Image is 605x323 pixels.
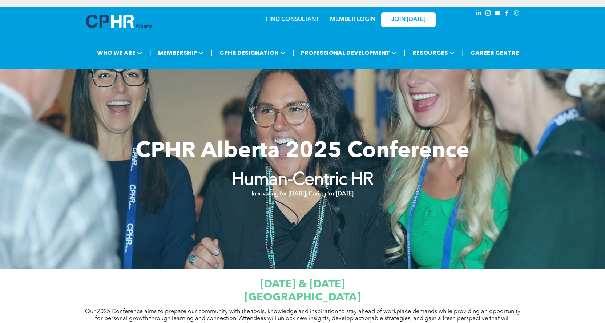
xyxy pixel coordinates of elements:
[391,16,425,23] span: JOIN [DATE]
[136,141,469,162] span: CPHR Alberta 2025 Conference
[211,45,213,60] li: |
[484,9,492,19] a: instagram
[260,279,345,290] span: [DATE] & [DATE]
[251,191,353,197] strong: Innovating for [DATE], Caring for [DATE]
[381,12,436,27] a: JOIN [DATE]
[232,171,374,189] strong: Human-Centric HR
[86,15,152,28] img: A blue and white logo for cp alberta
[468,46,521,60] a: CAREER CENTRE
[245,292,360,303] span: [GEOGRAPHIC_DATA]
[404,45,406,60] li: |
[266,17,319,23] a: FIND CONSULTANT
[95,46,145,60] span: WHO WE ARE
[475,9,483,19] a: linkedin
[156,46,206,60] span: MEMBERSHIP
[462,45,464,60] li: |
[503,9,511,19] a: facebook
[293,45,294,60] li: |
[494,9,502,19] a: youtube
[513,9,521,19] a: Social network
[217,46,288,60] span: CPHR DESIGNATION
[149,45,151,60] li: |
[299,46,399,60] span: PROFESSIONAL DEVELOPMENT
[330,17,375,23] a: MEMBER LOGIN
[410,46,457,60] span: RESOURCES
